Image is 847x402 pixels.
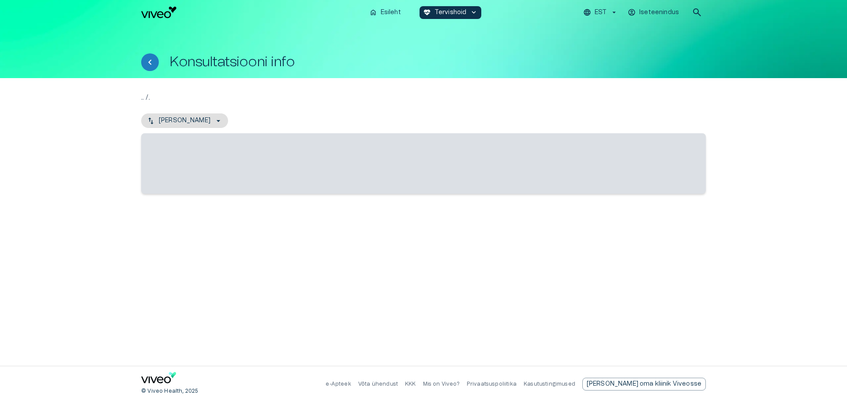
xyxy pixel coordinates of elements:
p: Esileht [381,8,401,17]
button: Tagasi [141,53,159,71]
p: [PERSON_NAME] [159,116,210,125]
p: EST [595,8,607,17]
span: ‌ [141,133,706,194]
a: Navigate to homepage [141,7,362,18]
button: [PERSON_NAME] [141,113,228,128]
p: Tervishoid [435,8,467,17]
a: Privaatsuspoliitika [467,381,517,387]
p: .. / . [141,92,706,103]
span: home [369,8,377,16]
button: homeEsileht [366,6,405,19]
span: ecg_heart [423,8,431,16]
div: [PERSON_NAME] oma kliinik Viveosse [582,378,706,391]
a: Kasutustingimused [524,381,575,387]
h1: Konsultatsiooni info [169,54,295,70]
button: ecg_heartTervishoidkeyboard_arrow_down [420,6,482,19]
img: Viveo logo [141,7,176,18]
span: search [692,7,702,18]
p: Iseteenindus [639,8,679,17]
button: EST [582,6,619,19]
p: Mis on Viveo? [423,380,460,388]
a: Send email to partnership request to viveo [582,378,706,391]
a: KKK [405,381,416,387]
span: keyboard_arrow_down [470,8,478,16]
p: Võta ühendust [358,380,398,388]
p: [PERSON_NAME] oma kliinik Viveosse [587,379,701,389]
a: Navigate to home page [141,372,176,387]
button: open search modal [688,4,706,21]
p: © Viveo Health, 2025 [141,387,198,395]
button: Iseteenindus [626,6,681,19]
a: e-Apteek [326,381,351,387]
